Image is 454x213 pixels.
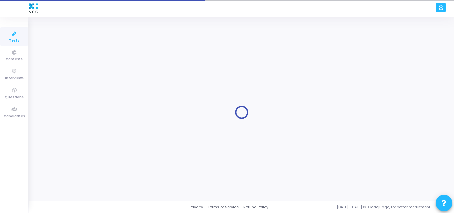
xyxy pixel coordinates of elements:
[9,38,19,44] span: Tests
[27,2,40,15] img: logo
[190,204,203,210] a: Privacy
[5,76,24,81] span: Interviews
[6,57,23,62] span: Contests
[268,204,446,210] div: [DATE]-[DATE] © Codejudge, for better recruitment.
[4,114,25,119] span: Candidates
[208,204,239,210] a: Terms of Service
[5,95,24,100] span: Questions
[243,204,268,210] a: Refund Policy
